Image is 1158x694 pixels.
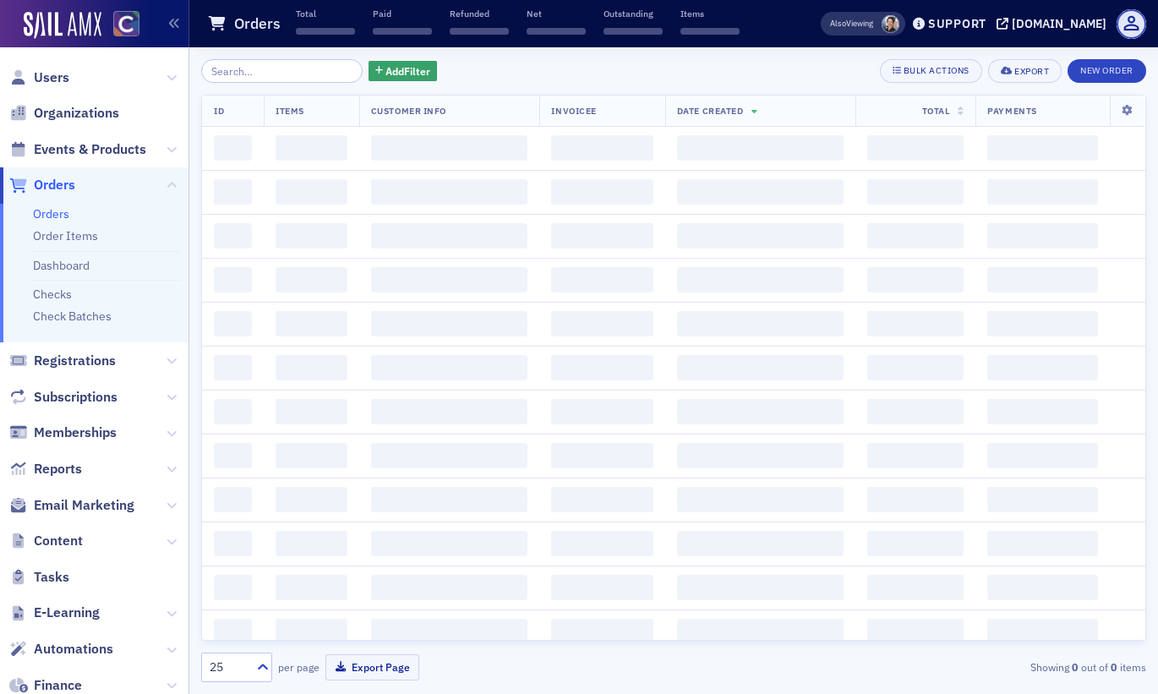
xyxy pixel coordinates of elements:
span: ‌ [371,443,528,468]
button: Bulk Actions [880,59,982,83]
span: Payments [987,105,1036,117]
p: Net [527,8,586,19]
span: Date Created [677,105,743,117]
p: Total [296,8,355,19]
input: Search… [201,59,363,83]
span: ‌ [551,267,653,292]
span: Subscriptions [34,388,117,407]
p: Outstanding [604,8,663,19]
span: ‌ [371,575,528,600]
span: Organizations [34,104,119,123]
a: Checks [33,287,72,302]
div: Export [1014,67,1049,76]
span: ID [214,105,224,117]
a: Email Marketing [9,496,134,515]
span: Add Filter [385,63,430,79]
span: ‌ [371,355,528,380]
label: per page [278,659,320,675]
h1: Orders [234,14,281,34]
span: Memberships [34,424,117,442]
span: ‌ [276,619,347,644]
span: ‌ [551,355,653,380]
span: ‌ [371,531,528,556]
button: AddFilter [369,61,438,82]
span: ‌ [551,223,653,249]
span: ‌ [214,575,252,600]
div: Support [928,16,986,31]
p: Refunded [450,8,509,19]
span: ‌ [987,135,1098,161]
span: ‌ [680,28,740,35]
span: ‌ [371,179,528,205]
span: ‌ [987,443,1098,468]
span: ‌ [527,28,586,35]
span: ‌ [677,443,844,468]
span: ‌ [276,575,347,600]
span: ‌ [677,619,844,644]
a: Order Items [33,228,98,243]
a: Organizations [9,104,119,123]
span: Pamela Galey-Coleman [882,15,899,33]
button: Export [988,59,1062,83]
a: Orders [9,176,75,194]
span: ‌ [677,355,844,380]
span: ‌ [867,399,964,424]
a: Dashboard [33,258,90,273]
a: Subscriptions [9,388,117,407]
span: ‌ [677,223,844,249]
span: ‌ [276,531,347,556]
span: ‌ [371,619,528,644]
span: ‌ [677,399,844,424]
span: ‌ [551,311,653,336]
span: ‌ [371,223,528,249]
span: ‌ [987,531,1098,556]
span: ‌ [987,223,1098,249]
span: ‌ [677,487,844,512]
span: ‌ [551,135,653,161]
a: Events & Products [9,140,146,159]
span: ‌ [276,179,347,205]
span: Profile [1117,9,1146,39]
span: ‌ [987,267,1098,292]
span: ‌ [276,355,347,380]
div: Also [830,18,846,29]
span: ‌ [867,531,964,556]
span: ‌ [867,311,964,336]
span: ‌ [276,311,347,336]
span: ‌ [551,619,653,644]
span: ‌ [867,267,964,292]
span: ‌ [987,487,1098,512]
span: ‌ [604,28,663,35]
a: Registrations [9,352,116,370]
span: ‌ [371,487,528,512]
span: ‌ [214,487,252,512]
a: Content [9,532,83,550]
a: E-Learning [9,604,100,622]
button: New Order [1068,59,1146,83]
div: [DOMAIN_NAME] [1012,16,1106,31]
span: ‌ [450,28,509,35]
a: SailAMX [24,12,101,39]
span: Invoicee [551,105,596,117]
span: ‌ [276,223,347,249]
a: View Homepage [101,11,139,40]
span: ‌ [867,355,964,380]
span: ‌ [371,311,528,336]
span: ‌ [677,575,844,600]
span: ‌ [987,355,1098,380]
span: ‌ [677,267,844,292]
span: Registrations [34,352,116,370]
span: ‌ [987,619,1098,644]
button: Export Page [325,654,419,680]
a: Check Batches [33,309,112,324]
span: ‌ [371,399,528,424]
span: Events & Products [34,140,146,159]
span: ‌ [276,487,347,512]
span: ‌ [987,399,1098,424]
span: ‌ [677,135,844,161]
div: Bulk Actions [904,66,970,75]
span: ‌ [276,399,347,424]
div: 25 [210,658,247,676]
span: ‌ [214,619,252,644]
span: ‌ [371,135,528,161]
